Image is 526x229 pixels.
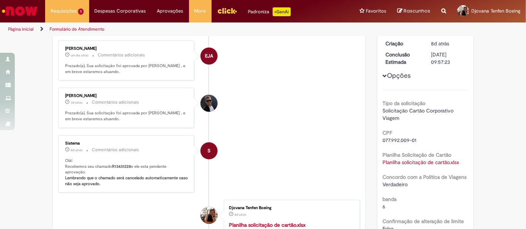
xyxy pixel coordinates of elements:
[92,147,139,153] small: Comentários adicionais
[431,40,449,47] span: 8d atrás
[383,174,467,180] b: Concordo com a Política de Viagens
[235,212,246,217] span: 8d atrás
[431,51,465,66] div: [DATE] 09:57:23
[273,7,291,16] p: +GenAi
[71,53,88,58] span: um dia atrás
[431,40,449,47] time: 20/08/2025 09:42:21
[65,175,189,187] b: Lembrando que o chamado será cancelado automaticamente caso não seja aprovado.
[65,46,188,51] div: [PERSON_NAME]
[383,100,426,107] b: Tipo da solicitação
[229,222,306,228] a: Planilha solicitação de cartão.xlsx
[195,7,206,15] span: More
[383,152,452,158] b: Planilha Solicitação de Cartão
[112,164,131,169] b: R13431228
[78,8,84,15] span: 1
[229,206,352,210] div: Djovana Tenfen Boeing
[65,158,188,187] p: Olá! Recebemos seu chamado e ele esta pendente aprovação.
[65,110,188,122] p: Prezado(a), Sua solicitação foi aprovada por [PERSON_NAME] , e em breve estaremos atuando.
[383,196,397,202] b: banda
[98,52,145,58] small: Comentários adicionais
[200,142,218,159] div: System
[65,94,188,98] div: [PERSON_NAME]
[71,148,82,152] span: 8d atrás
[248,7,291,16] div: Padroniza
[71,148,82,152] time: 20/08/2025 09:42:31
[383,159,459,166] a: Download de Planilha solicitação de cartão.xlsx
[383,218,464,225] b: Confirmação de alteração de limite
[404,7,430,14] span: Rascunhos
[366,7,386,15] span: Favoritos
[71,100,82,105] time: 25/08/2025 11:58:40
[8,26,34,32] a: Página inicial
[200,207,218,224] div: Djovana Tenfen Boeing
[205,47,213,65] span: EJA
[65,141,188,146] div: Sistema
[431,40,465,47] div: 20/08/2025 09:42:21
[235,212,246,217] time: 20/08/2025 09:41:17
[92,99,139,105] small: Comentários adicionais
[50,26,104,32] a: Formulário de Atendimento
[95,7,146,15] span: Despesas Corporativas
[200,95,218,112] div: Matheus Maciel Lazzarin
[383,137,417,143] span: 077.992.009-01
[71,100,82,105] span: 3d atrás
[51,7,77,15] span: Requisições
[6,22,345,36] ul: Trilhas de página
[217,5,237,16] img: click_logo_yellow_360x200.png
[200,48,218,65] div: Emilio Jose Andres Casado
[71,53,88,58] time: 26/08/2025 10:57:23
[397,8,430,15] a: Rascunhos
[383,203,386,210] span: 6
[157,7,183,15] span: Aprovações
[380,40,426,47] dt: Criação
[383,129,392,136] b: CPF
[471,8,520,14] span: Djovana Tenfen Boeing
[383,181,408,188] span: Verdadeiro
[383,107,455,121] span: Solicitação Cartão Corporativo Viagem
[1,4,39,18] img: ServiceNow
[65,63,188,74] p: Prezado(a), Sua solicitação foi aprovada por [PERSON_NAME] , e em breve estaremos atuando.
[208,142,210,160] span: S
[380,51,426,66] dt: Conclusão Estimada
